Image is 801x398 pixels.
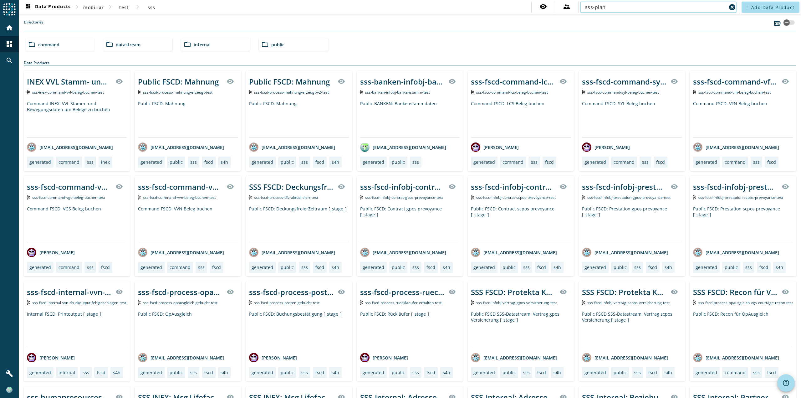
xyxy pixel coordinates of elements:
div: sss-fscd-infobj-prestation-gpos-prevoyance-_stage_ [582,182,667,192]
span: Kafka Topic: sss-fscd-infobj-vertrag-scpos-versicherung-test [587,300,670,305]
span: public [271,42,284,48]
div: generated [363,264,384,270]
div: sss-fscd-infobj-contrat-scpos-prevoyance-_stage_ [471,182,556,192]
div: sss [301,370,308,375]
div: fscd [759,264,768,270]
div: sss-fscd-internal-vvn-druckoutput-fehlgeschlagen-_stage_ [27,287,112,297]
div: [EMAIL_ADDRESS][DOMAIN_NAME] [582,248,668,257]
img: Kafka Topic: sss-inex-command-vvl-beleg-buchen-test [27,90,30,94]
mat-icon: visibility [782,78,789,85]
div: sss [301,264,308,270]
span: mobiliar [83,4,104,10]
div: generated [473,264,495,270]
div: generated [696,159,717,165]
img: Kafka Topic: sss-fscd-infobj-prestation-gpos-prevoyance-test [582,195,585,199]
mat-icon: folder_open [28,41,36,48]
input: Search (% or * for wildcards) [585,3,727,11]
div: fscd [426,370,435,375]
mat-icon: visibility [115,183,123,190]
div: [EMAIL_ADDRESS][DOMAIN_NAME] [27,142,113,152]
div: public [281,264,294,270]
div: fscd [648,264,657,270]
div: s4h [332,264,339,270]
img: Kafka Topic: sss-fscd-infobj-vertrag-scpos-versicherung-test [582,300,585,305]
span: sss [148,4,156,10]
div: public [392,370,405,375]
span: Add Data Product [751,4,794,10]
div: fscd [101,264,110,270]
div: public [170,370,183,375]
div: [PERSON_NAME] [249,353,297,362]
div: internal [59,370,75,375]
div: [EMAIL_ADDRESS][DOMAIN_NAME] [693,142,779,152]
div: generated [29,264,51,270]
img: avatar [360,353,370,362]
img: avatar [582,353,591,362]
div: fscd [545,159,554,165]
div: Data Products [24,60,796,66]
mat-icon: visibility [338,78,345,85]
button: test [114,2,134,13]
mat-icon: folder_open [106,41,113,48]
div: sss-fscd-command-lcs-beleg-buchen-_stage_ [471,76,556,87]
mat-icon: visibility [115,78,123,85]
mat-icon: visibility [448,183,456,190]
div: sss [87,159,94,165]
span: Kafka Topic: sss-fscd-command-lcs-beleg-buchen-test [476,90,548,95]
img: avatar [360,142,370,152]
div: sss-fscd-command-vgs-beleg-buchen-_stage_ [27,182,112,192]
div: Public FSCD SSS-Datastream: Vertrag gpos Versicherung [_stage_] [471,311,571,348]
span: Kafka Topic: sss-fscd-infobj-contrat-gpos-prevoyance-test [365,195,443,200]
mat-icon: supervisor_account [563,3,570,10]
img: avatar [138,353,147,362]
span: Kafka Topic: sss-fscd-process-opausgleich-vgs-courtage-recon-test [698,300,793,305]
div: generated [696,370,717,375]
div: generated [696,264,717,270]
div: Public FSCD: Rückläufer [_stage_] [360,311,460,348]
div: [PERSON_NAME] [27,248,75,257]
div: s4h [665,370,672,375]
img: avatar [138,142,147,152]
img: avatar [471,142,480,152]
div: sss [642,159,649,165]
div: public [503,264,516,270]
img: 8c619eb9329a554c61e0932d2adf4b52 [6,387,13,393]
div: sss-fscd-infobj-contrat-gpos-prevoyance-_stage_ [360,182,445,192]
mat-icon: folder_open [261,41,269,48]
div: [EMAIL_ADDRESS][DOMAIN_NAME] [582,353,668,362]
div: public [281,370,294,375]
mat-icon: visibility [782,288,789,296]
div: sss [412,159,419,165]
button: Data Products [22,2,73,13]
img: avatar [249,353,258,362]
div: fscd [315,264,324,270]
span: Kafka Topic: sss-fscd-command-vgs-beleg-buchen-test [32,195,105,200]
div: s4h [113,370,120,375]
div: s4h [221,159,228,165]
mat-icon: search [6,57,13,64]
mat-icon: visibility [227,288,234,296]
div: [EMAIL_ADDRESS][DOMAIN_NAME] [693,353,779,362]
mat-icon: visibility [559,288,567,296]
div: SSS FSCD: Protekta Kollektivvertrag Rechtschutz Whitelabel [582,287,667,297]
div: sss-fscd-process-opausgleich-gebucht [138,287,223,297]
div: fscd [97,370,105,375]
div: generated [363,370,384,375]
img: Kafka Topic: sss-fscd-infobj-contrat-scpos-prevoyance-test [471,195,474,199]
div: Public FSCD: Mahnung [138,101,238,137]
img: Kafka Topic: sss-fscd-process-opausgleich-vgs-courtage-recon-test [693,300,696,305]
div: sss-banken-infobj-bankenstamm-_stage_ [360,76,445,87]
div: [EMAIL_ADDRESS][DOMAIN_NAME] [138,353,224,362]
div: Internal FSCD: Printoutput [_stage_] [27,311,127,348]
mat-icon: visibility [227,78,234,85]
mat-icon: visibility [338,183,345,190]
div: [EMAIL_ADDRESS][DOMAIN_NAME] [249,248,335,257]
div: sss [190,370,197,375]
div: s4h [221,370,228,375]
div: Public FSCD: Contract gpos prevoyance [_stage_] [360,206,460,243]
img: spoud-logo.svg [3,3,16,16]
div: fscd [204,159,213,165]
div: generated [140,370,162,375]
span: Kafka Topic: sss-fscd-infobj-prestation-gpos-prevoyance-test [587,195,671,200]
div: generated [29,370,51,375]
